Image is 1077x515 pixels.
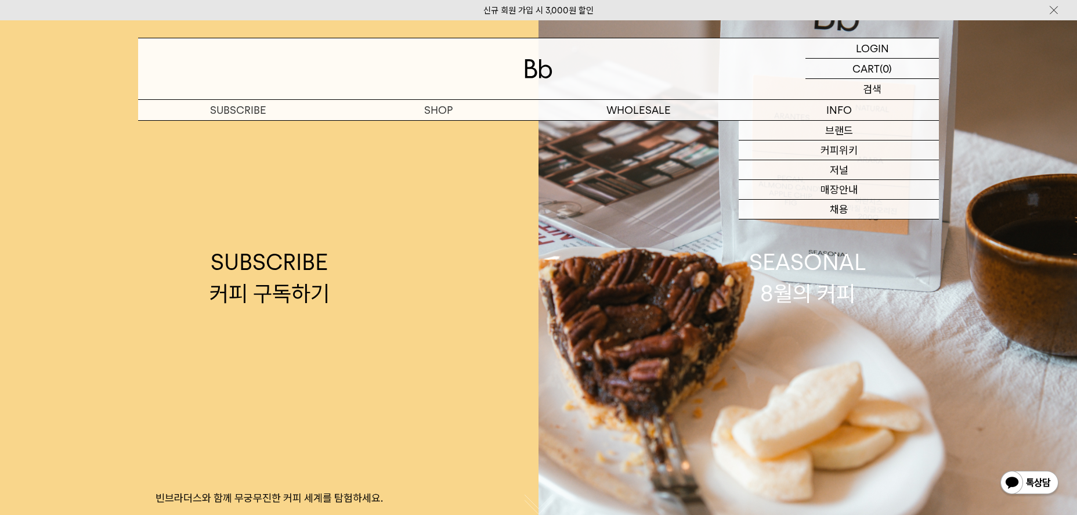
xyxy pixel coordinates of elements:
[739,200,939,219] a: 채용
[739,141,939,160] a: 커피위키
[739,121,939,141] a: 브랜드
[138,100,338,120] a: SUBSCRIBE
[852,59,880,78] p: CART
[538,100,739,120] p: WHOLESALE
[863,79,881,99] p: 검색
[999,470,1060,498] img: 카카오톡 채널 1:1 채팅 버튼
[525,59,552,78] img: 로고
[739,160,939,180] a: 저널
[856,38,889,58] p: LOGIN
[483,5,594,16] a: 신규 회원 가입 시 3,000원 할인
[209,247,330,308] div: SUBSCRIBE 커피 구독하기
[805,38,939,59] a: LOGIN
[739,100,939,120] p: INFO
[805,59,939,79] a: CART (0)
[880,59,892,78] p: (0)
[749,247,866,308] div: SEASONAL 8월의 커피
[338,100,538,120] a: SHOP
[739,180,939,200] a: 매장안내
